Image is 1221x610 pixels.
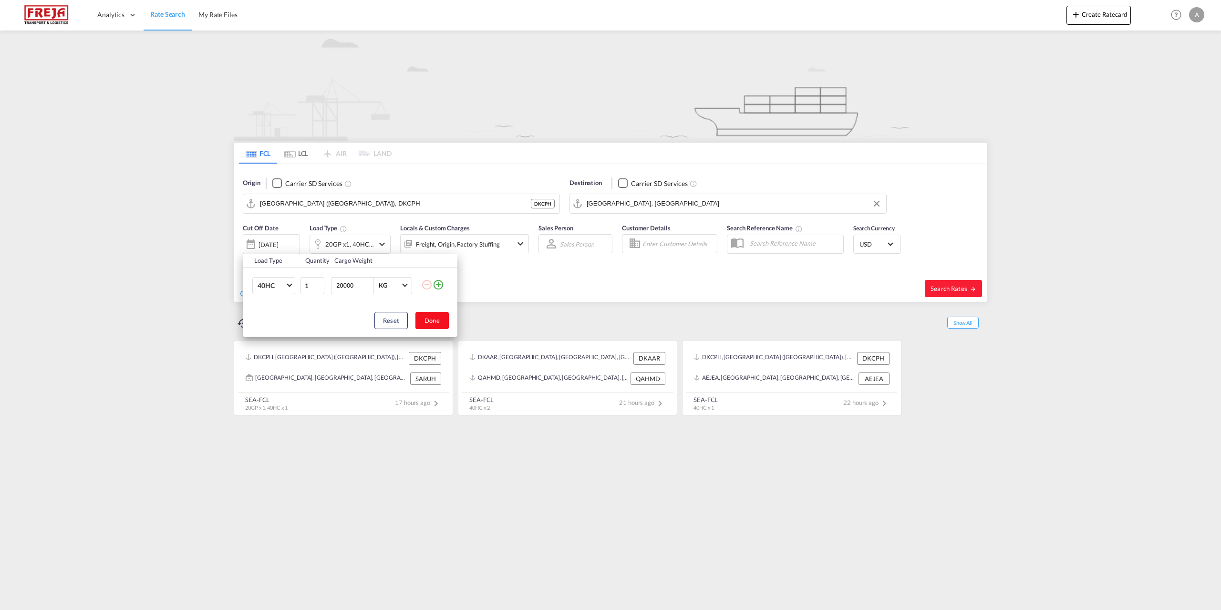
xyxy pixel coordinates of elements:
[421,279,433,290] md-icon: icon-minus-circle-outline
[300,254,329,268] th: Quantity
[379,281,387,289] div: KG
[252,277,295,294] md-select: Choose: 40HC
[433,279,444,290] md-icon: icon-plus-circle-outline
[335,278,373,294] input: Enter Weight
[300,277,324,294] input: Qty
[334,256,415,265] div: Cargo Weight
[374,312,408,329] button: Reset
[415,312,449,329] button: Done
[258,281,285,290] span: 40HC
[243,254,300,268] th: Load Type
